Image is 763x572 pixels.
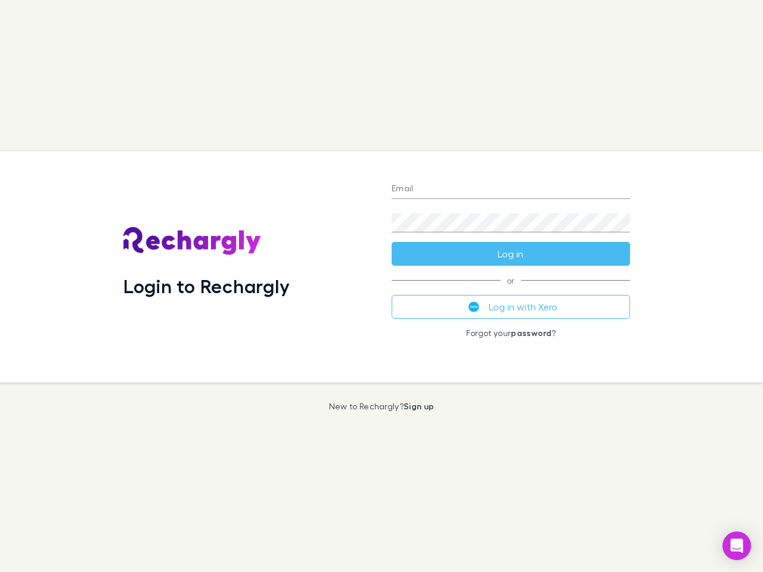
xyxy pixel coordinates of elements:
span: or [392,280,630,281]
img: Rechargly's Logo [123,227,262,256]
p: Forgot your ? [392,328,630,338]
button: Log in with Xero [392,295,630,319]
a: Sign up [404,401,434,411]
button: Log in [392,242,630,266]
p: New to Rechargly? [329,402,435,411]
div: Open Intercom Messenger [722,531,751,560]
a: password [511,328,551,338]
img: Xero's logo [469,301,479,312]
h1: Login to Rechargly [123,275,290,297]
